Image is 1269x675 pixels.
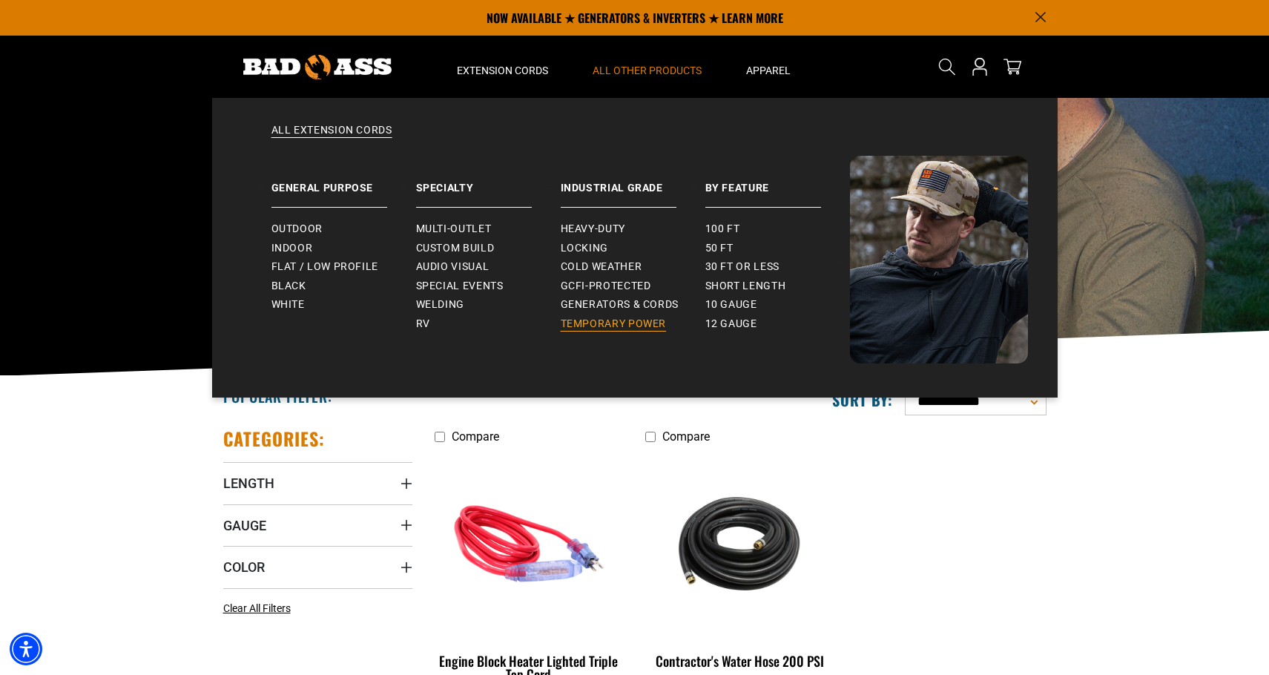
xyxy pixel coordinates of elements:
summary: All Other Products [570,36,724,98]
summary: Apparel [724,36,813,98]
span: Extension Cords [457,64,548,77]
img: red [435,458,622,629]
a: Flat / Low Profile [271,257,416,277]
span: Length [223,475,274,492]
span: Black [271,280,306,293]
h2: Categories: [223,427,326,450]
span: 10 gauge [705,298,757,312]
img: black [647,458,834,629]
a: Specialty [416,156,561,208]
span: GCFI-Protected [561,280,651,293]
a: 30 ft or less [705,257,850,277]
a: By Feature [705,156,850,208]
a: cart [1001,58,1024,76]
a: Indoor [271,239,416,258]
a: White [271,295,416,315]
a: Industrial Grade [561,156,705,208]
span: Audio Visual [416,260,490,274]
summary: Extension Cords [435,36,570,98]
a: Clear All Filters [223,601,297,616]
div: Contractor's Water Hose 200 PSI [645,654,834,668]
a: 50 ft [705,239,850,258]
a: Cold Weather [561,257,705,277]
a: Short Length [705,277,850,296]
a: General Purpose [271,156,416,208]
a: RV [416,315,561,334]
span: 12 gauge [705,317,757,331]
span: Gauge [223,517,266,534]
a: Custom Build [416,239,561,258]
span: Special Events [416,280,504,293]
summary: Search [935,55,959,79]
h2: Popular Filter: [223,386,332,406]
img: Bad Ass Extension Cords [243,55,392,79]
summary: Color [223,546,412,587]
img: Bad Ass Extension Cords [850,156,1028,363]
label: Sort by: [832,390,893,409]
span: Apparel [746,64,791,77]
a: 100 ft [705,220,850,239]
div: Accessibility Menu [10,633,42,665]
a: Audio Visual [416,257,561,277]
span: Cold Weather [561,260,642,274]
span: 50 ft [705,242,734,255]
a: All Extension Cords [242,123,1028,156]
span: Locking [561,242,608,255]
a: 12 gauge [705,315,850,334]
span: Flat / Low Profile [271,260,379,274]
span: 30 ft or less [705,260,779,274]
span: Custom Build [416,242,495,255]
a: Multi-Outlet [416,220,561,239]
span: Temporary Power [561,317,667,331]
a: Temporary Power [561,315,705,334]
a: Special Events [416,277,561,296]
a: Heavy-Duty [561,220,705,239]
span: Generators & Cords [561,298,679,312]
a: GCFI-Protected [561,277,705,296]
span: Multi-Outlet [416,223,492,236]
summary: Length [223,462,412,504]
span: Indoor [271,242,313,255]
a: 10 gauge [705,295,850,315]
span: 100 ft [705,223,740,236]
span: All Other Products [593,64,702,77]
a: Locking [561,239,705,258]
span: Compare [452,429,499,444]
span: Outdoor [271,223,323,236]
a: Welding [416,295,561,315]
span: Clear All Filters [223,602,291,614]
span: RV [416,317,430,331]
span: Welding [416,298,464,312]
span: Short Length [705,280,786,293]
a: Outdoor [271,220,416,239]
span: Compare [662,429,710,444]
span: Color [223,559,265,576]
a: Generators & Cords [561,295,705,315]
span: Heavy-Duty [561,223,625,236]
summary: Gauge [223,504,412,546]
a: Open this option [968,36,992,98]
span: White [271,298,305,312]
a: Black [271,277,416,296]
